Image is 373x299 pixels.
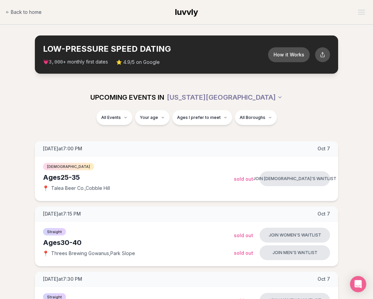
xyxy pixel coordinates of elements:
[43,145,82,152] span: [DATE] at 7:00 PM
[234,176,253,182] span: Sold Out
[177,115,221,120] span: Ages I prefer to meet
[51,185,110,192] span: Talea Beer Co. , Cobble Hill
[140,115,158,120] span: Your age
[135,110,170,125] button: Your age
[43,251,48,256] span: 📍
[90,93,164,102] span: UPCOMING EVENTS IN
[43,276,82,282] span: [DATE] at 7:30 PM
[43,163,94,170] span: [DEMOGRAPHIC_DATA]
[11,9,42,16] span: Back to home
[234,232,253,238] span: Sold Out
[43,173,234,182] div: Ages 25-35
[355,7,368,17] button: Open menu
[96,110,132,125] button: All Events
[43,210,81,217] span: [DATE] at 7:15 PM
[101,115,121,120] span: All Events
[234,250,253,256] span: Sold Out
[350,276,366,292] div: Open Intercom Messenger
[317,210,330,217] span: Oct 7
[51,250,135,257] span: Threes Brewing Gowanus , Park Slope
[175,7,198,17] span: luvvly
[235,110,277,125] button: All Boroughs
[43,58,108,66] span: 💗 + monthly first dates
[43,228,66,235] span: Straight
[43,238,234,247] div: Ages 30-40
[240,115,265,120] span: All Boroughs
[43,44,268,54] h2: LOW-PRESSURE SPEED DATING
[116,59,160,66] span: ⭐ 4.9/5 on Google
[260,171,330,186] button: Join [DEMOGRAPHIC_DATA]'s waitlist
[268,47,310,62] button: How it Works
[49,59,63,65] span: 3,000
[172,110,232,125] button: Ages I prefer to meet
[260,228,330,243] button: Join women's waitlist
[175,7,198,18] a: luvvly
[167,90,283,105] button: [US_STATE][GEOGRAPHIC_DATA]
[317,276,330,282] span: Oct 7
[317,145,330,152] span: Oct 7
[260,245,330,260] button: Join men's waitlist
[5,5,42,19] a: Back to home
[43,185,48,191] span: 📍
